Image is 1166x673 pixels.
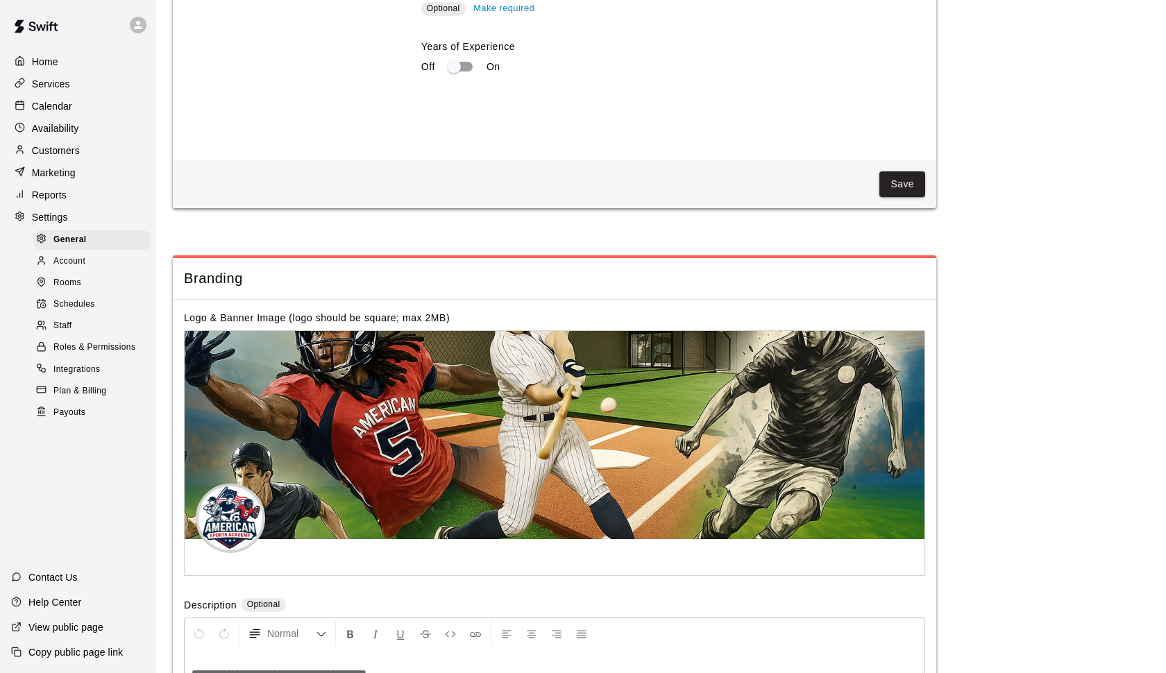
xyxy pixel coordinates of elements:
button: Right Align [545,621,568,646]
p: Help Center [28,595,81,609]
div: Payouts [33,403,151,423]
label: Years of Experience [421,40,925,53]
span: Payouts [53,406,85,420]
a: Availability [11,118,145,139]
button: Redo [212,621,236,646]
a: Integrations [33,359,156,380]
p: Settings [32,210,68,224]
a: Payouts [33,402,156,423]
button: Center Align [520,621,543,646]
p: Home [32,55,58,69]
p: Off [421,60,435,74]
span: Optional [427,3,460,13]
span: Normal [267,627,316,640]
p: Contact Us [28,570,78,584]
a: Roles & Permissions [33,337,156,359]
button: Left Align [495,621,518,646]
span: General [53,233,87,247]
span: Roles & Permissions [53,341,135,355]
a: Marketing [11,162,145,183]
a: Plan & Billing [33,380,156,402]
button: Save [879,171,925,197]
p: Calendar [32,99,72,113]
p: Customers [32,144,80,157]
label: Logo & Banner Image (logo should be square; max 2MB) [184,312,450,323]
div: Rooms [33,273,151,293]
p: Marketing [32,166,76,180]
span: Rooms [53,276,81,290]
button: Format Bold [339,621,362,646]
button: Justify Align [570,621,593,646]
span: Account [53,255,85,269]
a: Settings [11,207,145,228]
label: Description [184,598,237,614]
span: Plan & Billing [53,384,106,398]
div: Schedules [33,295,151,314]
p: On [487,60,500,74]
span: Staff [53,319,71,333]
button: Format Underline [389,621,412,646]
a: Staff [33,316,156,337]
div: Account [33,252,151,271]
a: Calendar [11,96,145,117]
div: General [33,230,151,250]
div: Roles & Permissions [33,338,151,357]
button: Insert Link [464,621,487,646]
a: Rooms [33,273,156,294]
a: Customers [11,140,145,161]
button: Format Italics [364,621,387,646]
div: Staff [33,316,151,336]
button: Insert Code [439,621,462,646]
p: Reports [32,188,67,202]
a: General [33,229,156,250]
a: Schedules [33,294,156,316]
button: Undo [187,621,211,646]
p: Copy public page link [28,645,123,659]
div: Plan & Billing [33,382,151,401]
span: Optional [247,599,280,609]
p: View public page [28,620,103,634]
button: Formatting Options [242,621,332,646]
p: Services [32,77,70,91]
span: Schedules [53,298,95,312]
a: Home [11,51,145,72]
a: Reports [11,185,145,205]
div: Integrations [33,360,151,380]
span: Branding [184,269,925,288]
button: Format Strikethrough [414,621,437,646]
a: Account [33,250,156,272]
p: Availability [32,121,79,135]
a: Services [11,74,145,94]
span: Integrations [53,363,101,377]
